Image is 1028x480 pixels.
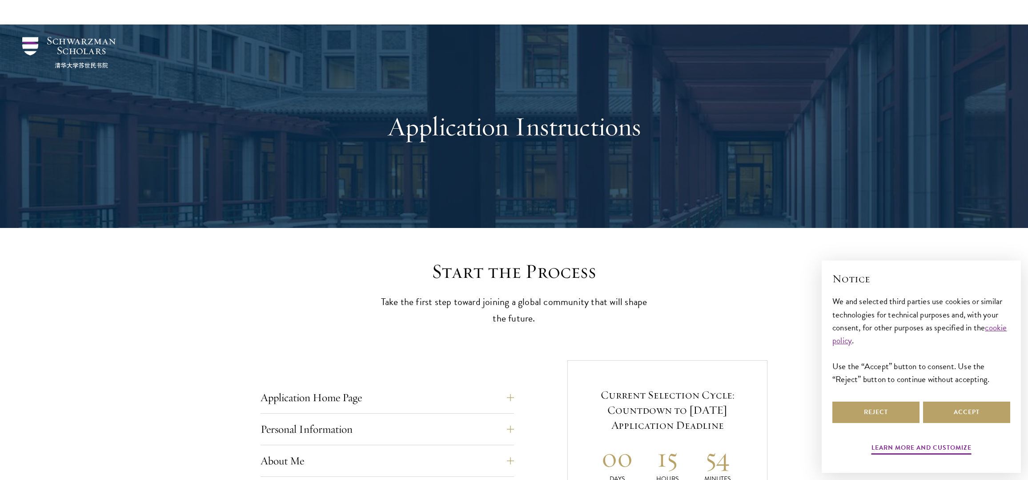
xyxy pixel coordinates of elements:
p: Take the first step toward joining a global community that will shape the future. [376,294,652,327]
img: Schwarzman Scholars [22,37,116,68]
button: Learn more and customize [871,442,972,456]
button: Application Home Page [261,387,514,408]
h2: 54 [692,441,743,474]
button: Accept [923,402,1010,423]
h1: Application Instructions [361,110,667,142]
h5: Current Selection Cycle: Countdown to [DATE] Application Deadline [592,387,743,433]
h2: Start the Process [376,259,652,284]
button: Reject [832,402,920,423]
h2: Notice [832,271,1010,286]
button: Personal Information [261,419,514,440]
h2: 00 [592,441,642,474]
a: cookie policy [832,321,1007,347]
h2: 15 [642,441,693,474]
div: We and selected third parties use cookies or similar technologies for technical purposes and, wit... [832,295,1010,385]
button: About Me [261,450,514,472]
